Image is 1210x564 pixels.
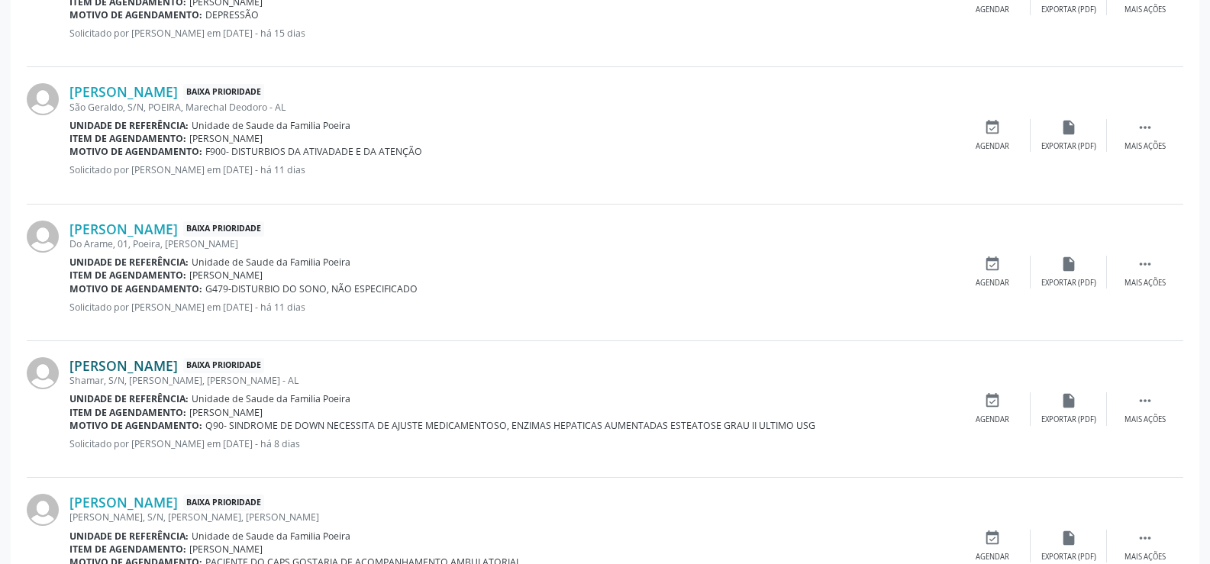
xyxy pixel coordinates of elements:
b: Unidade de referência: [69,256,189,269]
div: Agendar [976,278,1009,288]
div: São Geraldo, S/N, POEIRA, Marechal Deodoro - AL [69,101,954,114]
i: event_available [984,530,1001,546]
span: Unidade de Saude da Familia Poeira [192,119,350,132]
p: Solicitado por [PERSON_NAME] em [DATE] - há 8 dias [69,437,954,450]
b: Unidade de referência: [69,530,189,543]
i: insert_drive_file [1060,392,1077,409]
span: Baixa Prioridade [183,358,264,374]
a: [PERSON_NAME] [69,83,178,100]
span: [PERSON_NAME] [189,406,263,419]
div: Exportar (PDF) [1041,552,1096,562]
div: Mais ações [1124,414,1166,425]
div: [PERSON_NAME], S/N, [PERSON_NAME], [PERSON_NAME] [69,511,954,524]
i: event_available [984,392,1001,409]
p: Solicitado por [PERSON_NAME] em [DATE] - há 11 dias [69,301,954,314]
span: [PERSON_NAME] [189,132,263,145]
span: [PERSON_NAME] [189,543,263,556]
i: insert_drive_file [1060,119,1077,136]
i:  [1137,256,1154,272]
b: Unidade de referência: [69,392,189,405]
b: Item de agendamento: [69,269,186,282]
i: insert_drive_file [1060,530,1077,546]
span: DEPRESSÃO [205,8,259,21]
div: Agendar [976,414,1009,425]
img: img [27,494,59,526]
div: Exportar (PDF) [1041,278,1096,288]
img: img [27,357,59,389]
div: Exportar (PDF) [1041,414,1096,425]
a: [PERSON_NAME] [69,357,178,374]
i:  [1137,530,1154,546]
div: Shamar, S/N, [PERSON_NAME], [PERSON_NAME] - AL [69,374,954,387]
p: Solicitado por [PERSON_NAME] em [DATE] - há 11 dias [69,163,954,176]
div: Agendar [976,552,1009,562]
b: Item de agendamento: [69,406,186,419]
div: Exportar (PDF) [1041,5,1096,15]
span: Baixa Prioridade [183,84,264,100]
div: Exportar (PDF) [1041,141,1096,152]
i: event_available [984,119,1001,136]
b: Motivo de agendamento: [69,145,202,158]
img: img [27,221,59,253]
div: Mais ações [1124,5,1166,15]
b: Motivo de agendamento: [69,419,202,432]
span: Unidade de Saude da Familia Poeira [192,256,350,269]
div: Agendar [976,5,1009,15]
a: [PERSON_NAME] [69,494,178,511]
b: Motivo de agendamento: [69,8,202,21]
span: F900- DISTURBIOS DA ATIVADADE E DA ATENÇÃO [205,145,422,158]
a: [PERSON_NAME] [69,221,178,237]
b: Unidade de referência: [69,119,189,132]
img: img [27,83,59,115]
b: Motivo de agendamento: [69,282,202,295]
span: [PERSON_NAME] [189,269,263,282]
span: Baixa Prioridade [183,495,264,511]
i:  [1137,392,1154,409]
span: Q90- SINDROME DE DOWN NECESSITA DE AJUSTE MEDICAMENTOSO, ENZIMAS HEPATICAS AUMENTADAS ESTEATOSE G... [205,419,815,432]
div: Mais ações [1124,141,1166,152]
div: Do Arame, 01, Poeira, [PERSON_NAME] [69,237,954,250]
div: Agendar [976,141,1009,152]
span: Unidade de Saude da Familia Poeira [192,530,350,543]
span: Unidade de Saude da Familia Poeira [192,392,350,405]
i:  [1137,119,1154,136]
div: Mais ações [1124,278,1166,288]
i: event_available [984,256,1001,272]
i: insert_drive_file [1060,256,1077,272]
span: Baixa Prioridade [183,221,264,237]
b: Item de agendamento: [69,132,186,145]
span: G479-DISTURBIO DO SONO, NÃO ESPECIFICADO [205,282,418,295]
p: Solicitado por [PERSON_NAME] em [DATE] - há 15 dias [69,27,954,40]
b: Item de agendamento: [69,543,186,556]
div: Mais ações [1124,552,1166,562]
